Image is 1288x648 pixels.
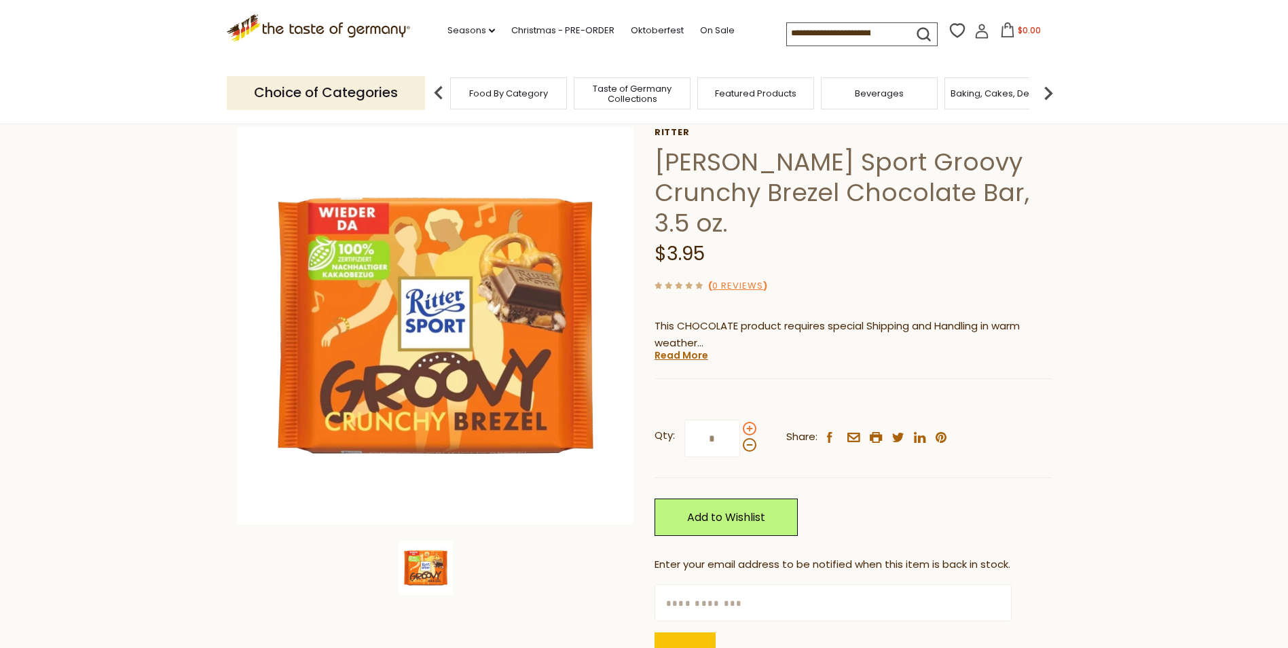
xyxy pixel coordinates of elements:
[655,147,1052,238] h1: [PERSON_NAME] Sport Groovy Crunchy Brezel Chocolate Bar, 3.5 oz.
[700,23,735,38] a: On Sale
[237,127,634,524] img: Ritter Groovy Crunchy Brezel
[655,348,708,362] a: Read More
[447,23,495,38] a: Seasons
[1035,79,1062,107] img: next arrow
[631,23,684,38] a: Oktoberfest
[469,88,548,98] a: Food By Category
[399,541,453,595] img: Ritter Groovy Crunchy Brezel
[578,84,686,104] a: Taste of Germany Collections
[511,23,614,38] a: Christmas - PRE-ORDER
[786,429,817,446] span: Share:
[1018,24,1041,36] span: $0.00
[684,420,740,457] input: Qty:
[655,240,705,267] span: $3.95
[655,556,1052,573] div: Enter your email address to be notified when this item is back in stock.
[712,279,763,293] a: 0 Reviews
[425,79,452,107] img: previous arrow
[715,88,796,98] a: Featured Products
[855,88,904,98] a: Beverages
[227,76,425,109] p: Choice of Categories
[655,318,1052,352] p: This CHOCOLATE product requires special Shipping and Handling in warm weather
[951,88,1056,98] a: Baking, Cakes, Desserts
[655,127,1052,138] a: Ritter
[992,22,1050,43] button: $0.00
[708,279,767,292] span: ( )
[655,499,798,536] a: Add to Wishlist
[655,427,675,444] strong: Qty:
